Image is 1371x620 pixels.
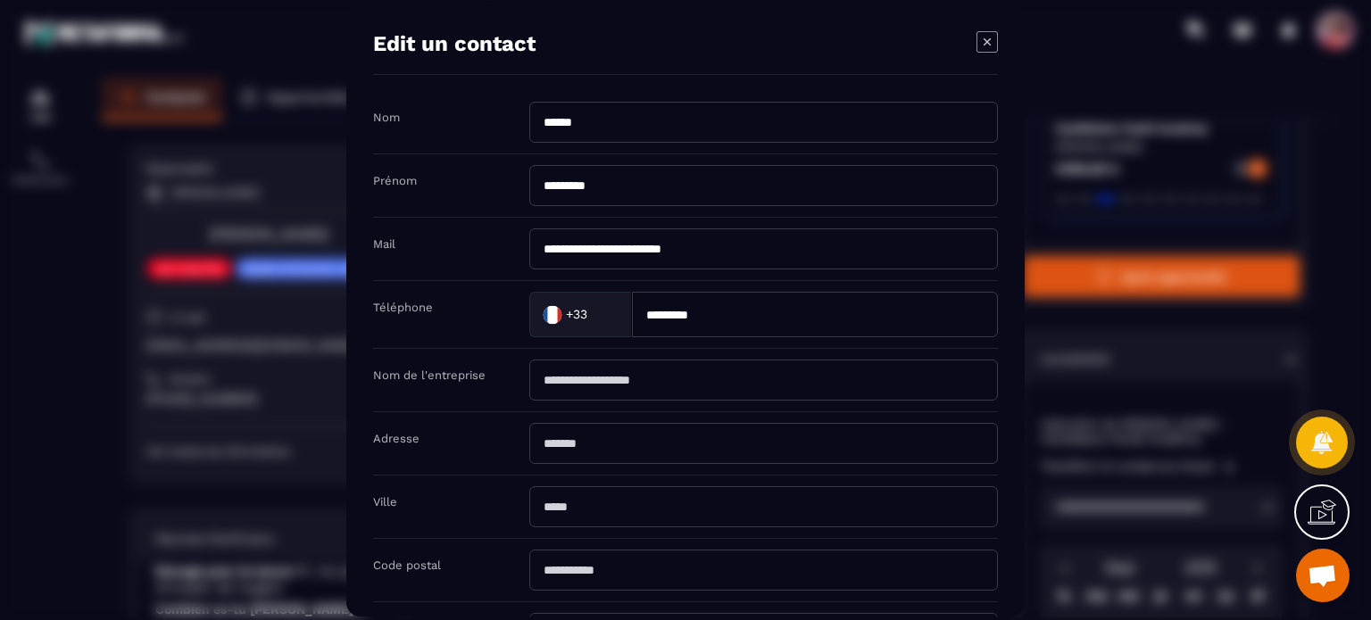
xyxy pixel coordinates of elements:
[373,558,441,572] label: Code postal
[591,301,613,327] input: Search for option
[1296,549,1350,602] div: Ouvrir le chat
[373,174,417,187] label: Prénom
[566,305,587,323] span: +33
[529,292,632,337] div: Search for option
[373,111,400,124] label: Nom
[535,296,570,332] img: Country Flag
[373,368,486,382] label: Nom de l'entreprise
[373,495,397,508] label: Ville
[373,432,420,445] label: Adresse
[373,301,433,314] label: Téléphone
[373,237,395,251] label: Mail
[373,31,536,56] h4: Edit un contact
